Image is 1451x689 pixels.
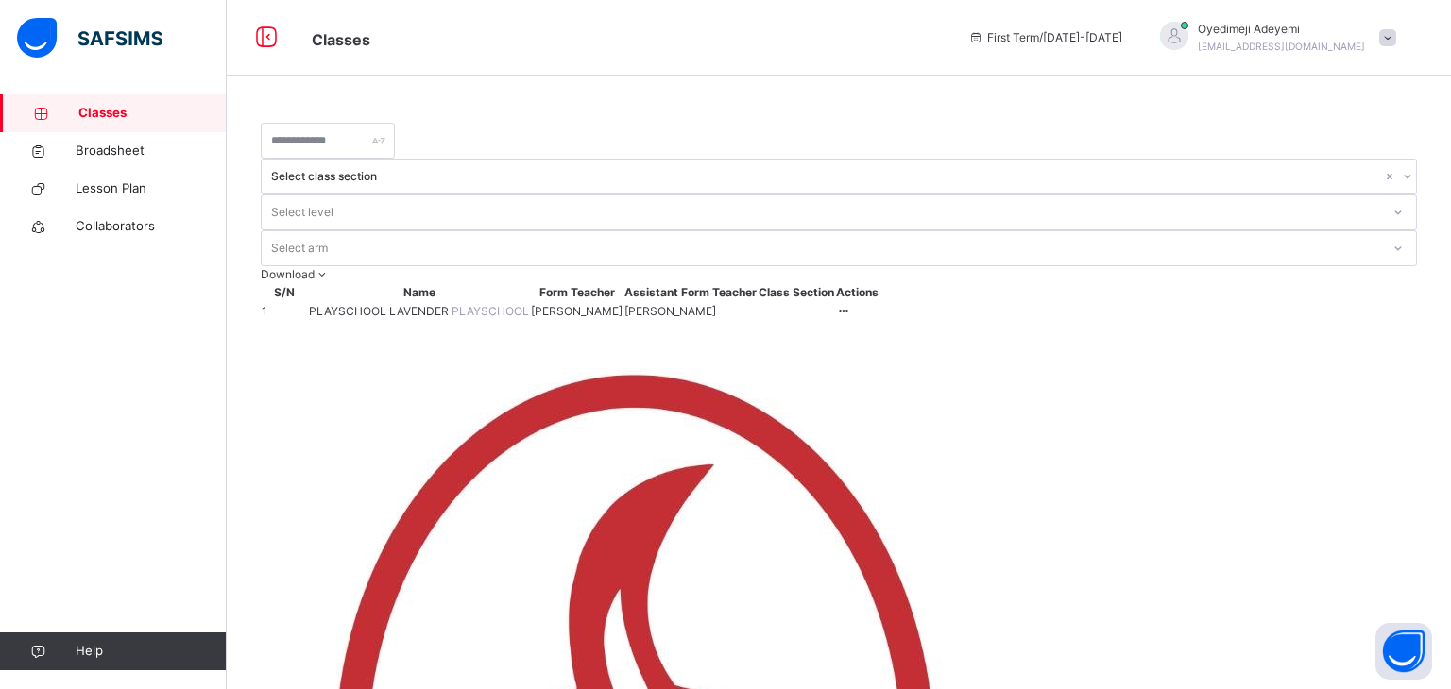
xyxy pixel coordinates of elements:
div: Select level [271,194,333,230]
span: Classes [312,30,370,49]
span: Collaborators [76,217,227,236]
span: Classes [78,104,227,123]
span: [PERSON_NAME] [624,303,716,320]
span: Download [261,267,315,281]
span: PLAYSCHOOL [452,304,529,318]
div: Select arm [271,230,328,266]
th: Name [308,283,530,302]
span: Oyedimeji Adeyemi [1198,21,1365,38]
div: OyedimejiAdeyemi [1141,21,1406,55]
span: [PERSON_NAME] [531,303,623,320]
span: session/term information [968,29,1122,46]
button: Open asap [1375,623,1432,680]
td: 1 [261,302,308,321]
span: Broadsheet [76,142,227,160]
th: S/N [261,283,308,302]
span: Help [76,642,226,661]
span: Lesson Plan [76,179,227,198]
th: Form Teacher [530,283,623,302]
span: PLAYSCHOOL LAVENDER [309,304,452,318]
div: Select class section [271,168,1382,185]
th: Class Section [758,283,835,302]
th: Actions [835,283,879,302]
span: [EMAIL_ADDRESS][DOMAIN_NAME] [1198,41,1365,52]
img: safsims [17,18,162,58]
th: Assistant Form Teacher [623,283,758,302]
